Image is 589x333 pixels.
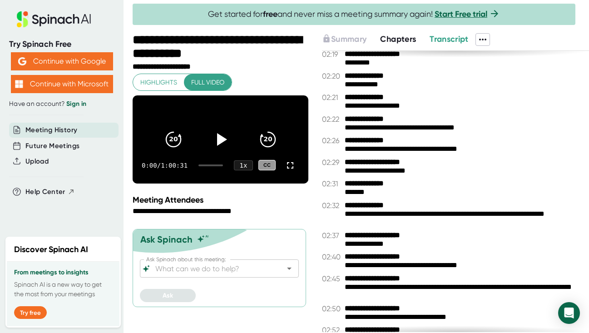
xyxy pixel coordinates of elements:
div: Open Intercom Messenger [558,302,580,324]
span: 02:45 [322,274,342,283]
span: 02:19 [322,50,342,59]
span: 02:37 [322,231,342,240]
button: Transcript [430,33,469,45]
span: Summary [331,34,366,44]
span: 02:29 [322,158,342,167]
span: Chapters [380,34,416,44]
img: Aehbyd4JwY73AAAAAElFTkSuQmCC [18,57,26,65]
div: Try Spinach Free [9,39,114,50]
div: 0:00 / 1:00:31 [142,162,188,169]
div: Have an account? [9,100,114,108]
button: Help Center [25,187,75,197]
div: Meeting Attendees [133,195,311,205]
span: Transcript [430,34,469,44]
button: Continue with Microsoft [11,75,113,93]
button: Upload [25,156,49,167]
button: Try free [14,306,47,319]
span: Get started for and never miss a meeting summary again! [208,9,500,20]
b: free [263,9,277,19]
span: 02:32 [322,201,342,210]
button: Ask [140,289,196,302]
span: 02:26 [322,136,342,145]
span: 02:22 [322,115,342,124]
span: Full video [191,77,224,88]
button: Continue with Google [11,52,113,70]
p: Spinach AI is a new way to get the most from your meetings [14,280,112,299]
span: 02:21 [322,93,342,102]
button: Meeting History [25,125,77,135]
input: What can we do to help? [153,262,269,275]
h3: From meetings to insights [14,269,112,276]
span: Ask [163,292,173,299]
span: 02:50 [322,304,342,313]
div: CC [258,160,276,170]
button: Highlights [133,74,184,91]
a: Start Free trial [435,9,487,19]
button: Chapters [380,33,416,45]
button: Future Meetings [25,141,79,151]
a: Sign in [66,100,86,108]
button: Full video [184,74,232,91]
h2: Discover Spinach AI [14,244,88,256]
button: Summary [322,33,366,45]
span: Highlights [140,77,177,88]
div: 1 x [234,160,253,170]
button: Open [283,262,296,275]
div: Upgrade to access [322,33,380,46]
span: 02:20 [322,72,342,80]
span: 02:40 [322,253,342,261]
div: Ask Spinach [140,234,193,245]
span: 02:31 [322,179,342,188]
span: Help Center [25,187,65,197]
